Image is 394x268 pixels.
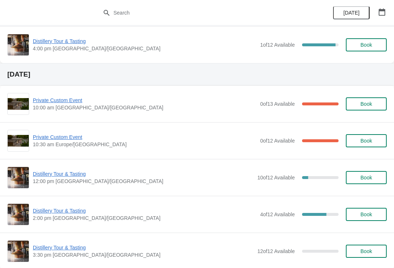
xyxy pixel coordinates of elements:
button: Book [346,97,387,110]
img: Private Custom Event | | 10:00 am Europe/London [8,98,29,110]
span: 3:30 pm [GEOGRAPHIC_DATA]/[GEOGRAPHIC_DATA] [33,251,254,259]
span: 10:00 am [GEOGRAPHIC_DATA]/[GEOGRAPHIC_DATA] [33,104,256,111]
span: Distillery Tour & Tasting [33,207,256,214]
span: 4:00 pm [GEOGRAPHIC_DATA]/[GEOGRAPHIC_DATA] [33,45,256,52]
button: [DATE] [333,6,370,19]
span: 0 of 12 Available [260,138,295,144]
span: 4 of 12 Available [260,211,295,217]
span: Private Custom Event [33,97,256,104]
input: Search [113,6,295,19]
button: Book [346,171,387,184]
button: Book [346,208,387,221]
span: 12:00 pm [GEOGRAPHIC_DATA]/[GEOGRAPHIC_DATA] [33,178,254,185]
span: 1 of 12 Available [260,42,295,48]
button: Book [346,38,387,51]
span: Book [360,138,372,144]
span: 0 of 13 Available [260,101,295,107]
button: Book [346,245,387,258]
img: Distillery Tour & Tasting | | 4:00 pm Europe/London [8,34,29,55]
img: Distillery Tour & Tasting | | 2:00 pm Europe/London [8,204,29,225]
span: Book [360,211,372,217]
button: Book [346,134,387,147]
img: Distillery Tour & Tasting | | 12:00 pm Europe/London [8,167,29,188]
span: Book [360,248,372,254]
img: Distillery Tour & Tasting | | 3:30 pm Europe/London [8,241,29,262]
h2: [DATE] [7,71,387,78]
span: 12 of 12 Available [257,248,295,254]
span: Private Custom Event [33,133,256,141]
img: Private Custom Event | | 10:30 am Europe/London [8,135,29,147]
span: 10:30 am Europe/[GEOGRAPHIC_DATA] [33,141,256,148]
span: Distillery Tour & Tasting [33,170,254,178]
span: 2:00 pm [GEOGRAPHIC_DATA]/[GEOGRAPHIC_DATA] [33,214,256,222]
span: Book [360,175,372,180]
span: [DATE] [343,10,359,16]
span: Distillery Tour & Tasting [33,244,254,251]
span: Book [360,42,372,48]
span: Distillery Tour & Tasting [33,38,256,45]
span: Book [360,101,372,107]
span: 10 of 12 Available [257,175,295,180]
